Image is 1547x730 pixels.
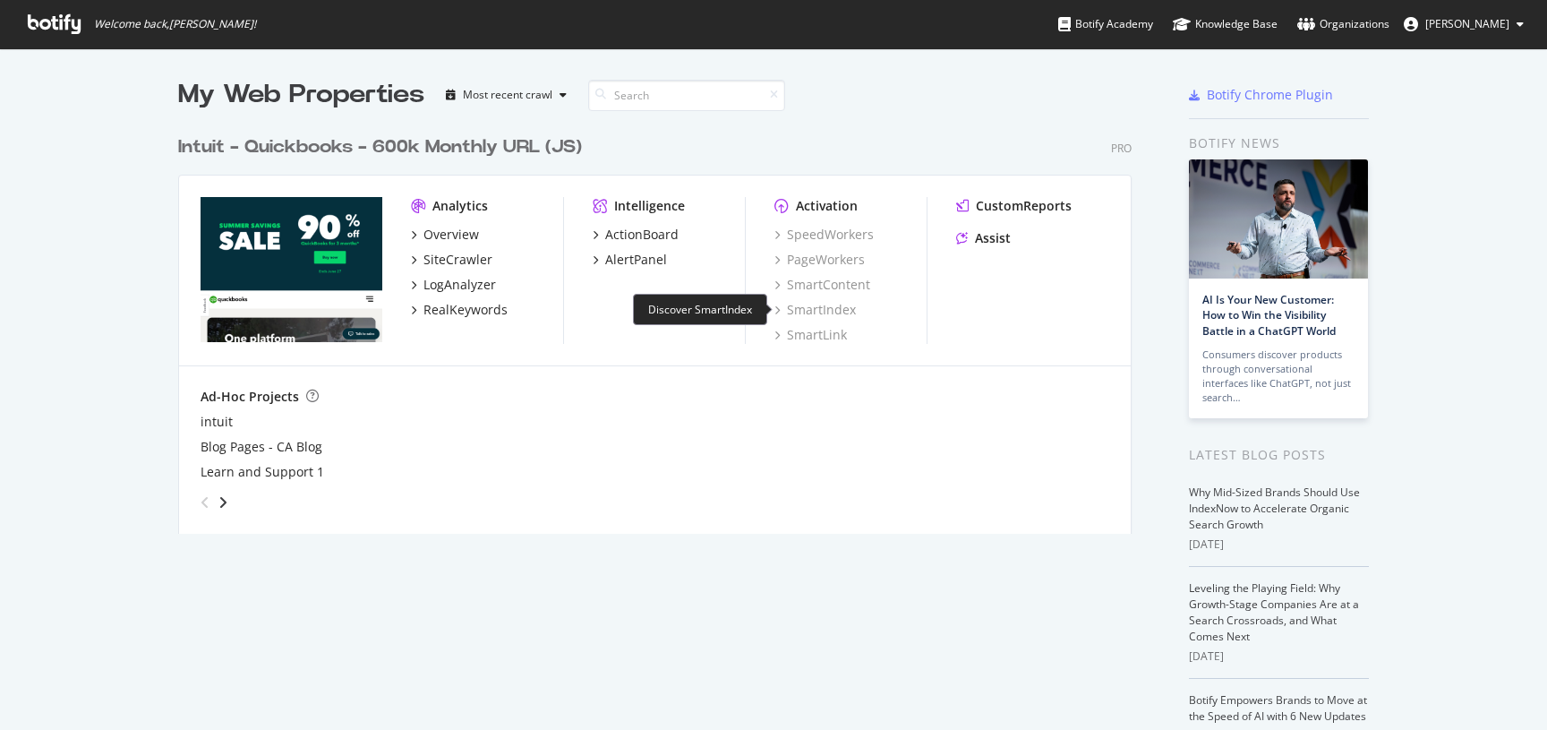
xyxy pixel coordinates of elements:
div: Ad-Hoc Projects [201,388,299,406]
div: Latest Blog Posts [1189,445,1369,465]
a: AI Is Your New Customer: How to Win the Visibility Battle in a ChatGPT World [1202,292,1336,338]
div: Most recent crawl [463,90,552,100]
a: AlertPanel [593,251,667,269]
div: Discover SmartIndex [633,294,767,325]
a: SmartContent [774,276,870,294]
div: Organizations [1297,15,1389,33]
img: AI Is Your New Customer: How to Win the Visibility Battle in a ChatGPT World [1189,159,1368,279]
a: SpeedWorkers [774,226,874,244]
div: Activation [796,197,858,215]
div: angle-left [193,488,217,517]
div: Intuit - Quickbooks - 600k Monthly URL (JS) [178,134,582,160]
a: CustomReports [956,197,1072,215]
div: SiteCrawler [423,251,492,269]
div: Botify news [1189,133,1369,153]
div: Assist [975,229,1011,247]
div: Knowledge Base [1173,15,1278,33]
a: Leveling the Playing Field: Why Growth-Stage Companies Are at a Search Crossroads, and What Comes... [1189,580,1359,644]
div: RealKeywords [423,301,508,319]
div: [DATE] [1189,537,1369,553]
div: CustomReports [976,197,1072,215]
a: SmartLink [774,326,847,344]
a: Botify Empowers Brands to Move at the Speed of AI with 6 New Updates [1189,692,1367,724]
a: SmartIndex [774,301,856,319]
div: LogAnalyzer [423,276,496,294]
a: RealKeywords [411,301,508,319]
a: Botify Chrome Plugin [1189,86,1333,104]
a: Learn and Support 1 [201,463,324,481]
div: Overview [423,226,479,244]
div: AlertPanel [605,251,667,269]
a: ActionBoard [593,226,679,244]
a: Why Mid-Sized Brands Should Use IndexNow to Accelerate Organic Search Growth [1189,485,1360,532]
input: Search [588,80,785,111]
div: My Web Properties [178,77,424,113]
div: Botify Academy [1058,15,1153,33]
span: Welcome back, [PERSON_NAME] ! [94,17,256,31]
a: PageWorkers [774,251,865,269]
span: Ethan Schwartz [1425,16,1509,31]
img: quickbooks.intuit.com [201,197,382,342]
a: Blog Pages - CA Blog [201,438,322,456]
div: Botify Chrome Plugin [1207,86,1333,104]
div: Intelligence [614,197,685,215]
a: Overview [411,226,479,244]
div: angle-right [217,494,229,511]
a: Assist [956,229,1011,247]
a: SiteCrawler [411,251,492,269]
button: Most recent crawl [439,81,574,109]
div: ActionBoard [605,226,679,244]
div: Consumers discover products through conversational interfaces like ChatGPT, not just search… [1202,348,1355,405]
div: grid [178,113,1146,534]
div: [DATE] [1189,648,1369,665]
a: LogAnalyzer [411,276,496,294]
div: Pro [1111,141,1132,156]
div: Analytics [432,197,488,215]
a: Intuit - Quickbooks - 600k Monthly URL (JS) [178,134,589,160]
button: [PERSON_NAME] [1389,10,1538,39]
a: intuit [201,413,233,431]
